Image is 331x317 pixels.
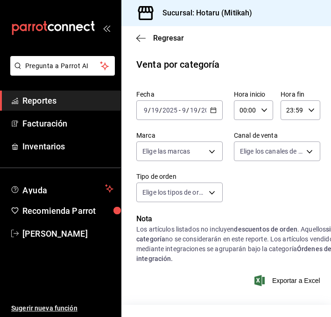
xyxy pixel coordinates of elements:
label: Hora fin [281,91,320,98]
span: Sugerir nueva función [11,303,113,313]
span: / [186,106,189,114]
label: Tipo de orden [136,173,223,180]
span: Regresar [153,34,184,42]
label: Hora inicio [234,91,273,98]
button: Pregunta a Parrot AI [10,56,115,76]
input: ---- [201,106,217,114]
span: Facturación [22,117,113,130]
input: -- [182,106,186,114]
strong: descuentos de orden [234,225,297,233]
span: / [198,106,201,114]
a: Pregunta a Parrot AI [7,68,115,77]
label: Fecha [136,91,223,98]
label: Canal de venta [234,132,320,139]
label: Marca [136,132,223,139]
button: open_drawer_menu [103,24,110,32]
input: -- [190,106,198,114]
span: / [159,106,162,114]
span: [PERSON_NAME] [22,227,113,240]
span: / [148,106,151,114]
span: Reportes [22,94,113,107]
div: Venta por categoría [136,57,220,71]
input: ---- [162,106,178,114]
span: Ayuda [22,183,101,194]
input: -- [151,106,159,114]
button: Regresar [136,34,184,42]
span: Elige las marcas [142,147,190,156]
button: Exportar a Excel [256,275,320,286]
span: Inventarios [22,140,113,153]
span: Recomienda Parrot [22,204,113,217]
span: Elige los canales de venta [240,147,303,156]
span: Elige los tipos de orden [142,188,205,197]
input: -- [143,106,148,114]
h3: Sucursal: Hotaru (Mitikah) [155,7,252,19]
span: Pregunta a Parrot AI [25,61,100,71]
span: - [179,106,181,114]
